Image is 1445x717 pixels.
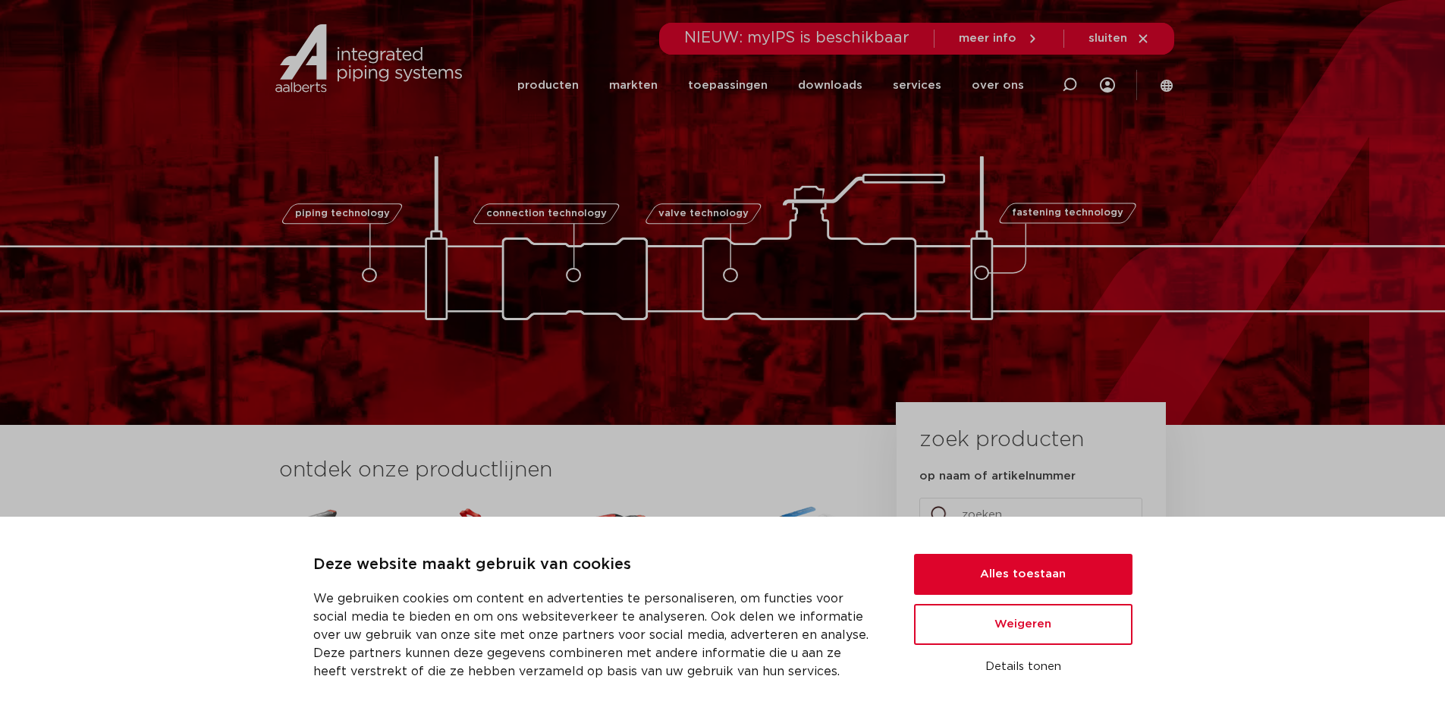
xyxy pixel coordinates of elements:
nav: Menu [517,56,1024,115]
input: zoeken [919,498,1142,533]
a: toepassingen [688,56,768,115]
a: services [893,56,941,115]
span: connection technology [485,209,606,219]
button: Alles toestaan [914,554,1132,595]
a: downloads [798,56,862,115]
span: piping technology [295,209,390,219]
div: my IPS [1100,55,1115,115]
span: meer info [959,33,1016,44]
span: valve technology [658,209,749,219]
a: over ons [972,56,1024,115]
p: Deze website maakt gebruik van cookies [313,553,878,577]
span: NIEUW: myIPS is beschikbaar [684,30,909,46]
label: op naam of artikelnummer [919,469,1076,484]
h3: zoek producten [919,425,1084,455]
button: Weigeren [914,604,1132,645]
p: We gebruiken cookies om content en advertenties te personaliseren, om functies voor social media ... [313,590,878,681]
h3: ontdek onze productlijnen [279,455,845,486]
a: sluiten [1088,32,1150,46]
span: fastening technology [1012,209,1123,219]
a: producten [517,56,579,115]
span: sluiten [1088,33,1127,44]
button: Details tonen [914,654,1132,680]
a: markten [609,56,658,115]
a: meer info [959,32,1039,46]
